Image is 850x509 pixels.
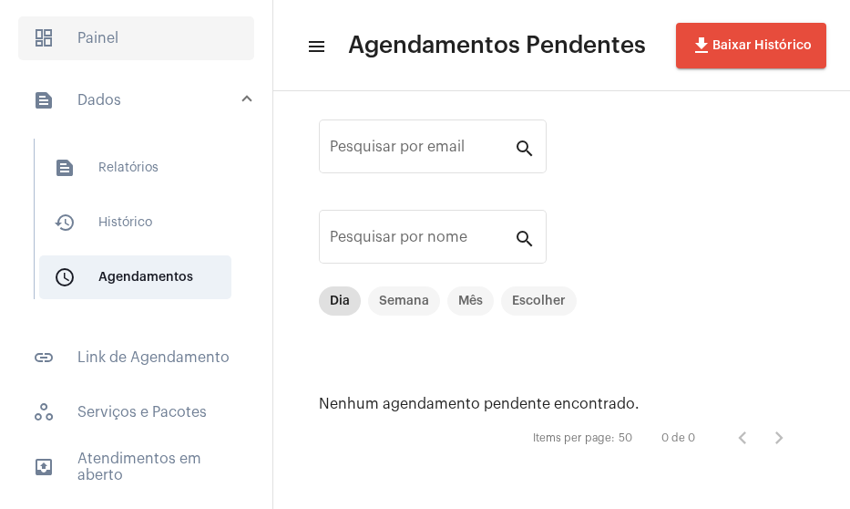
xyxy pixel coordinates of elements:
span: sidenav icon [33,401,55,423]
button: Baixar Histórico [676,23,826,68]
mat-icon: sidenav icon [33,89,55,111]
span: Relatórios [39,146,231,190]
button: Página anterior [724,420,761,456]
mat-icon: sidenav icon [54,212,76,234]
mat-icon: sidenav icon [54,157,76,179]
mat-icon: file_download [691,35,712,57]
span: Baixar Histórico [691,39,812,52]
mat-chip: Semana [368,286,440,316]
span: Link de Agendamento [18,336,254,379]
button: Próxima página [761,420,797,456]
mat-chip: Mês [447,286,494,316]
mat-chip: Dia [319,286,361,316]
span: Atendimentos em aberto [18,445,254,489]
mat-icon: sidenav icon [54,266,76,288]
input: Pesquisar por nome [330,233,514,249]
mat-icon: sidenav icon [306,36,324,57]
span: Nenhum agendamento pendente encontrado. [319,397,640,411]
mat-icon: sidenav icon [33,347,55,369]
span: Histórico [39,201,231,244]
mat-icon: sidenav icon [33,456,55,478]
span: Serviços e Pacotes [18,390,254,434]
mat-icon: search [514,227,536,249]
span: sidenav icon [33,27,55,49]
span: Painel [18,16,254,60]
div: sidenav iconDados [11,130,272,325]
div: Items per page: [533,432,615,444]
span: Agendamentos Pendentes [348,31,646,60]
div: 0 de 0 [661,432,695,444]
mat-panel-title: Dados [33,89,243,111]
mat-expansion-panel-header: sidenav iconDados [11,71,272,130]
span: Agendamentos [39,255,231,299]
mat-icon: search [514,137,536,159]
div: 50 [619,432,632,444]
mat-chip: Escolher [501,286,577,316]
input: Pesquisar por email [330,142,514,159]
